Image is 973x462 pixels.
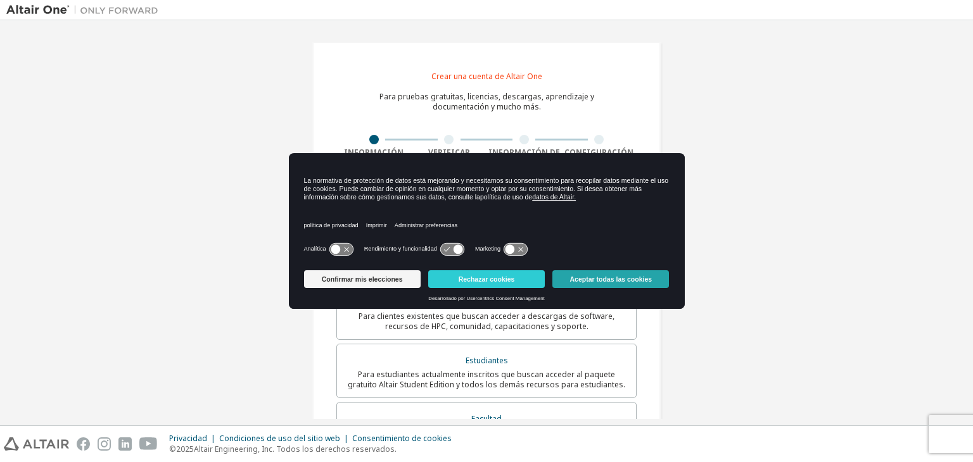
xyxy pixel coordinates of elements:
img: youtube.svg [139,437,158,451]
font: Consentimiento de cookies [352,433,452,444]
font: Estudiantes [466,355,508,366]
img: instagram.svg [98,437,111,451]
font: Crear una cuenta de Altair One [431,71,542,82]
img: linkedin.svg [118,437,132,451]
font: 2025 [176,444,194,454]
font: Para estudiantes actualmente inscritos que buscan acceder al paquete gratuito Altair Student Edit... [348,369,625,390]
font: Altair Engineering, Inc. Todos los derechos reservados. [194,444,397,454]
font: Para pruebas gratuitas, licencias, descargas, aprendizaje y [379,91,594,102]
font: Privacidad [169,433,207,444]
img: facebook.svg [77,437,90,451]
font: Facultad [471,413,502,424]
font: Información de la cuenta [488,147,560,168]
font: © [169,444,176,454]
img: Altair Uno [6,4,165,16]
font: Para clientes existentes que buscan acceder a descargas de software, recursos de HPC, comunidad, ... [359,311,614,332]
font: Condiciones de uso del sitio web [219,433,340,444]
font: Información personal [344,147,404,168]
font: documentación y mucho más. [433,101,541,112]
img: altair_logo.svg [4,437,69,451]
font: Verificar correo electrónico [421,147,477,178]
font: Configuración de seguridad [564,147,633,168]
